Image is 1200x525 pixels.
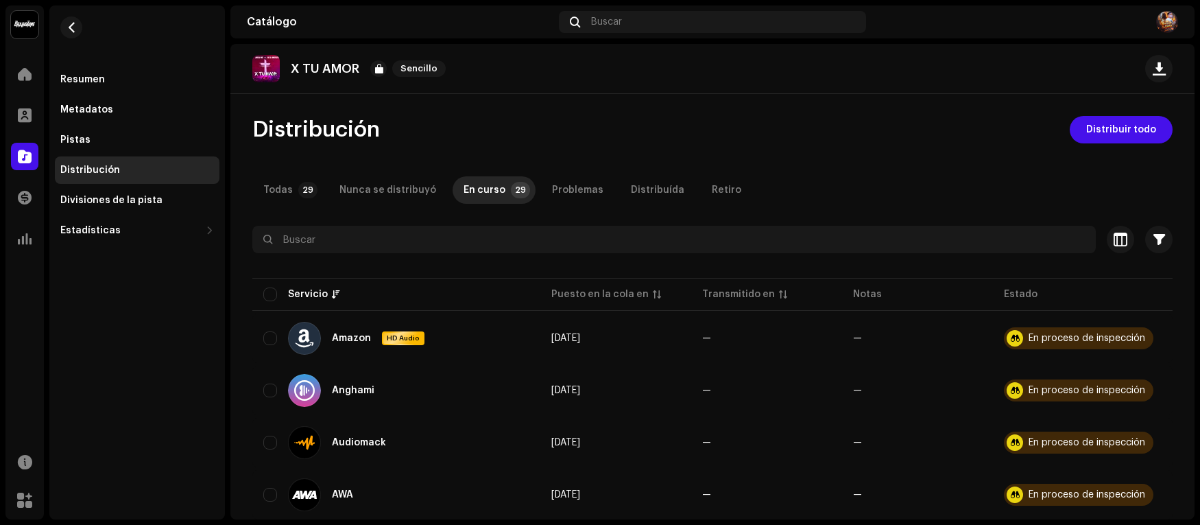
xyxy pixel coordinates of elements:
div: Anghami [332,386,374,395]
p: X TU AMOR [291,62,359,76]
div: Todas [263,176,293,204]
div: En proceso de inspección [1029,438,1145,447]
span: — [702,438,711,447]
div: Audiomack [332,438,386,447]
div: Transmitido en [702,288,775,301]
span: — [702,386,711,395]
re-a-table-badge: — [853,438,862,447]
div: Catálogo [247,16,553,27]
re-m-nav-dropdown: Estadísticas [55,217,219,244]
span: HD Audio [383,334,423,343]
div: Distribuída [631,176,684,204]
button: Distribuir todo [1070,116,1173,143]
p-badge: 29 [511,182,530,198]
div: Retiro [712,176,741,204]
div: Resumen [60,74,105,85]
div: Amazon [332,334,371,343]
span: Buscar [591,16,622,27]
span: 7 oct 2025 [551,490,580,500]
img: 10370c6a-d0e2-4592-b8a2-38f444b0ca44 [11,11,38,38]
div: Distribución [60,165,120,176]
span: Sencillo [392,60,446,77]
div: Divisiones de la pista [60,195,163,206]
span: 7 oct 2025 [551,386,580,395]
div: En curso [464,176,505,204]
re-m-nav-item: Divisiones de la pista [55,187,219,214]
re-a-table-badge: — [853,386,862,395]
div: En proceso de inspección [1029,386,1145,395]
re-m-nav-item: Metadatos [55,96,219,124]
re-a-table-badge: — [853,490,862,500]
re-m-nav-item: Distribución [55,156,219,184]
span: — [702,490,711,500]
span: Distribución [252,116,380,143]
div: Problemas [552,176,603,204]
img: 793b947c-3225-4a41-a4bd-e00977ca7bc1 [252,55,280,82]
div: Nunca se distribuyó [339,176,436,204]
span: Distribuir todo [1086,116,1156,143]
div: Puesto en la cola en [551,288,649,301]
div: En proceso de inspección [1029,490,1145,500]
div: Metadatos [60,104,113,115]
div: Estadísticas [60,225,121,236]
span: 7 oct 2025 [551,334,580,343]
div: Pistas [60,135,91,145]
p-badge: 29 [298,182,317,198]
span: — [702,334,711,343]
input: Buscar [252,226,1096,253]
re-a-table-badge: — [853,334,862,343]
re-m-nav-item: Resumen [55,66,219,93]
div: AWA [332,490,353,500]
span: 7 oct 2025 [551,438,580,447]
div: Servicio [288,288,328,301]
img: 3296c135-750e-465b-85d3-29d23e6ee6b5 [1156,11,1178,33]
re-m-nav-item: Pistas [55,126,219,154]
div: En proceso de inspección [1029,334,1145,343]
